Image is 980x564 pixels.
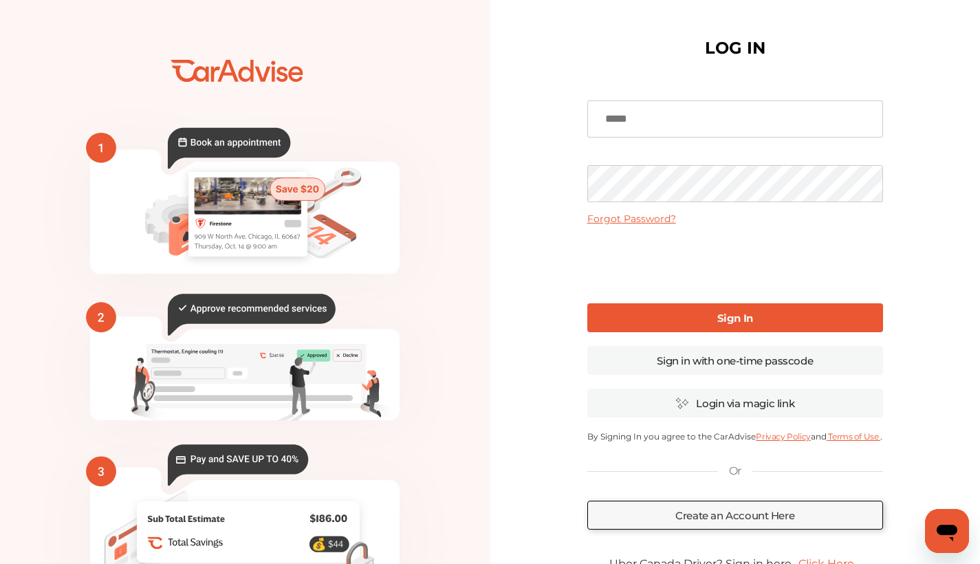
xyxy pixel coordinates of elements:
a: Login via magic link [587,389,883,417]
iframe: Button to launch messaging window [925,509,969,553]
h1: LOG IN [705,41,765,55]
p: Or [729,464,741,479]
img: magic_icon.32c66aac.svg [675,397,689,410]
a: Sign in with one-time passcode [587,346,883,375]
b: Sign In [717,312,753,325]
a: Terms of Use [827,431,880,442]
a: Create an Account Here [587,501,883,530]
p: By Signing In you agree to the CarAdvise and . [587,431,883,442]
a: Forgot Password? [587,213,676,225]
a: Sign In [587,303,883,332]
text: 💰 [312,537,327,552]
iframe: reCAPTCHA [631,236,840,290]
a: Privacy Policy [756,431,810,442]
